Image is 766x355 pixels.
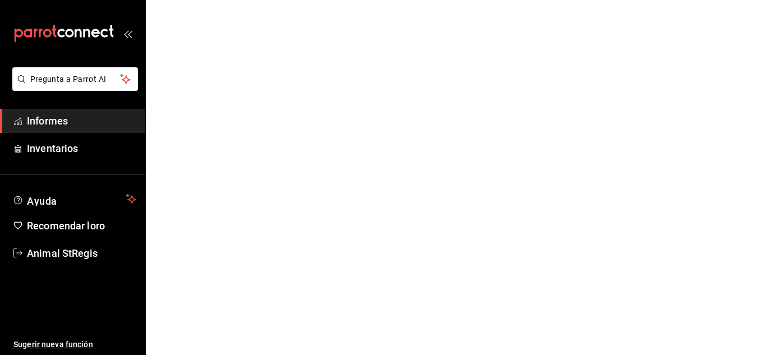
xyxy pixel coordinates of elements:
a: Pregunta a Parrot AI [8,81,138,93]
font: Informes [27,115,68,127]
font: Animal StRegis [27,247,98,259]
font: Ayuda [27,195,57,207]
font: Pregunta a Parrot AI [30,75,107,84]
button: abrir_cajón_menú [123,29,132,38]
button: Pregunta a Parrot AI [12,67,138,91]
font: Sugerir nueva función [13,340,93,349]
font: Recomendar loro [27,220,105,232]
font: Inventarios [27,142,78,154]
